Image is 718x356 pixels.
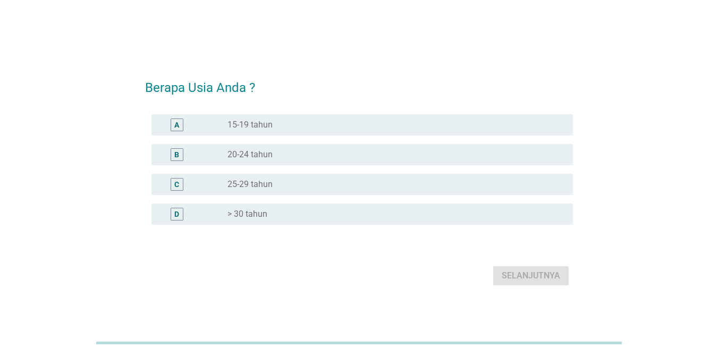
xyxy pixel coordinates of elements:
h2: Berapa Usia Anda ? [145,67,573,97]
div: D [174,209,179,220]
label: 15-19 tahun [227,120,273,130]
div: B [174,149,179,160]
div: C [174,179,179,190]
div: A [174,120,179,131]
label: 25-29 tahun [227,179,273,190]
label: 20-24 tahun [227,149,273,160]
label: > 30 tahun [227,209,267,219]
